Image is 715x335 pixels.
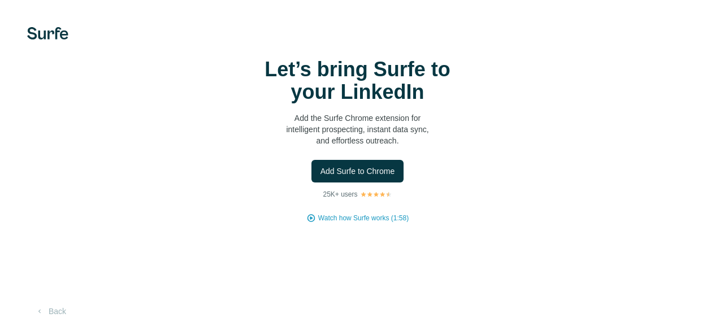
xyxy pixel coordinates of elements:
[311,160,404,182] button: Add Surfe to Chrome
[323,189,357,199] p: 25K+ users
[318,213,409,223] button: Watch how Surfe works (1:58)
[320,166,395,177] span: Add Surfe to Chrome
[245,58,471,103] h1: Let’s bring Surfe to your LinkedIn
[27,301,74,321] button: Back
[245,112,471,146] p: Add the Surfe Chrome extension for intelligent prospecting, instant data sync, and effortless out...
[27,27,68,40] img: Surfe's logo
[360,191,392,198] img: Rating Stars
